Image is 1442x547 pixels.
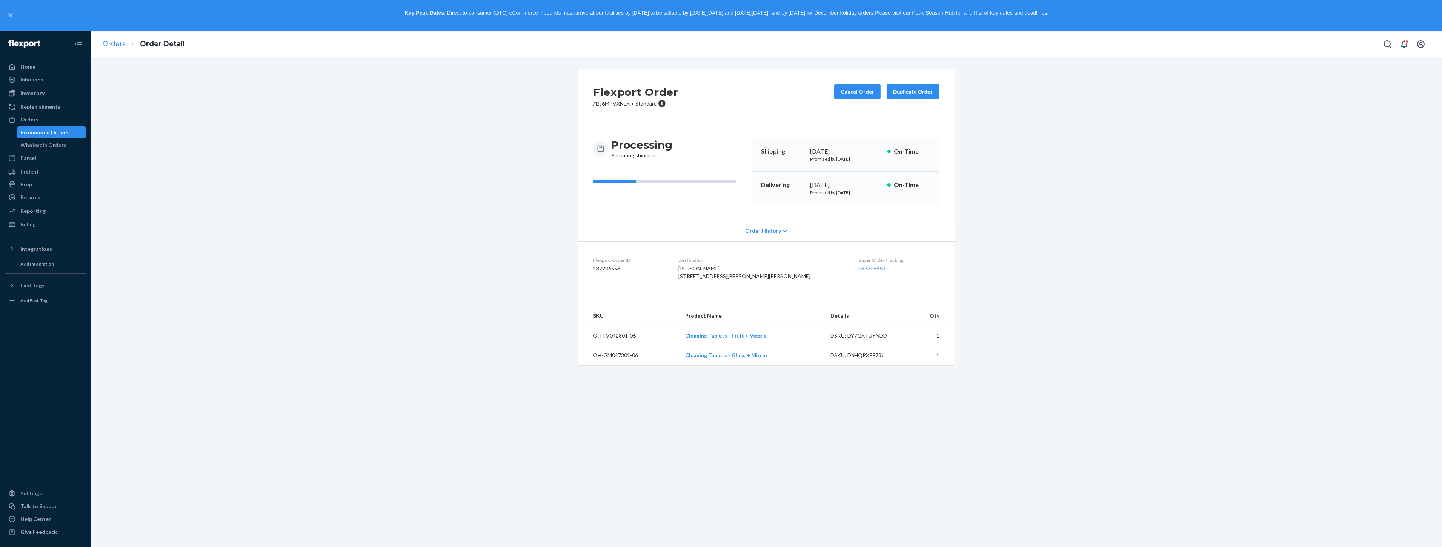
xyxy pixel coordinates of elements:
a: Inbounds [5,74,86,86]
div: Billing [20,221,36,228]
a: Ecommerce Orders [17,126,86,138]
td: 1 [907,326,955,346]
div: [DATE] [810,181,881,189]
a: Inventory [5,87,86,99]
p: Promised by [DATE] [810,156,881,162]
a: Billing [5,218,86,230]
strong: Key Peak Dates [405,10,444,16]
span: • [631,100,634,107]
div: Help Center [20,515,51,523]
dd: 137206553 [593,265,666,272]
a: Orders [103,40,126,48]
div: Add Fast Tag [20,297,48,304]
div: Returns [20,194,40,201]
button: Duplicate Order [887,84,939,99]
dt: Destination [678,257,846,263]
th: Qty [907,306,955,326]
p: : Direct-to-consumer (DTC) eCommerce inbounds must arrive at our facilities by [DATE] to be sella... [18,7,1435,20]
a: Parcel [5,152,86,164]
a: Reporting [5,205,86,217]
td: OH-GM047301-06 [578,346,679,365]
div: Orders [20,116,38,123]
button: close, [7,11,14,19]
a: 137206553 [858,265,885,272]
img: Flexport logo [8,40,40,48]
span: Chat [17,5,32,12]
button: Talk to Support [5,500,86,512]
p: Promised by [DATE] [810,189,881,196]
dt: Flexport Order ID [593,257,666,263]
div: Settings [20,490,42,497]
div: DSKU: DY7GXTUYNDD [830,332,901,340]
h2: Flexport Order [593,84,678,100]
button: Give Feedback [5,526,86,538]
button: Open notifications [1397,37,1412,52]
a: Please visit our Peak Season Hub for a full list of key dates and deadlines. [875,10,1048,16]
div: Preparing shipment [611,138,672,159]
div: Ecommerce Orders [21,129,69,136]
a: Settings [5,487,86,499]
button: Cancel Order [834,84,881,99]
div: DSKU: D6HQPXPF73J [830,352,901,359]
div: Duplicate Order [893,88,933,95]
a: Add Fast Tag [5,295,86,307]
a: Cleaning Tablets - Fruit + Veggie [685,332,767,339]
div: Fast Tags [20,282,45,289]
div: Replenishments [20,103,60,111]
td: 1 [907,346,955,365]
button: Close Navigation [71,37,86,52]
h3: Processing [611,138,672,152]
div: [DATE] [810,147,881,156]
p: # BJ6MPVXNLX [593,100,678,108]
a: Freight [5,166,86,178]
span: [PERSON_NAME] [STREET_ADDRESS][PERSON_NAME][PERSON_NAME] [678,265,810,279]
p: On-Time [894,147,930,156]
a: Home [5,61,86,73]
p: On-Time [894,181,930,189]
a: Returns [5,191,86,203]
button: Fast Tags [5,280,86,292]
a: Cleaning Tablets - Glass + Mirror [685,352,768,358]
a: Prep [5,178,86,191]
span: Standard [635,100,657,107]
p: Shipping [761,147,804,156]
div: Inbounds [20,76,43,83]
td: OH-FV042801-06 [578,326,679,346]
a: Order Detail [140,40,185,48]
p: Delivering [761,181,804,189]
ol: breadcrumbs [97,33,191,55]
div: Freight [20,168,39,175]
div: Parcel [20,154,36,162]
div: Inventory [20,89,45,97]
th: SKU [578,306,679,326]
div: Talk to Support [20,502,60,510]
div: Add Integration [20,261,54,267]
th: Product Name [679,306,824,326]
a: Help Center [5,513,86,525]
a: Wholesale Orders [17,139,86,151]
div: Give Feedback [20,528,57,536]
button: Open Search Box [1380,37,1395,52]
a: Replenishments [5,101,86,113]
dt: Buyer Order Tracking [858,257,939,263]
span: Order History [745,227,781,235]
div: Home [20,63,35,71]
th: Details [824,306,907,326]
a: Add Integration [5,258,86,270]
a: Orders [5,114,86,126]
div: Reporting [20,207,46,215]
button: Open account menu [1413,37,1428,52]
div: Integrations [20,245,52,253]
div: Prep [20,181,32,188]
button: Integrations [5,243,86,255]
div: Wholesale Orders [21,141,67,149]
